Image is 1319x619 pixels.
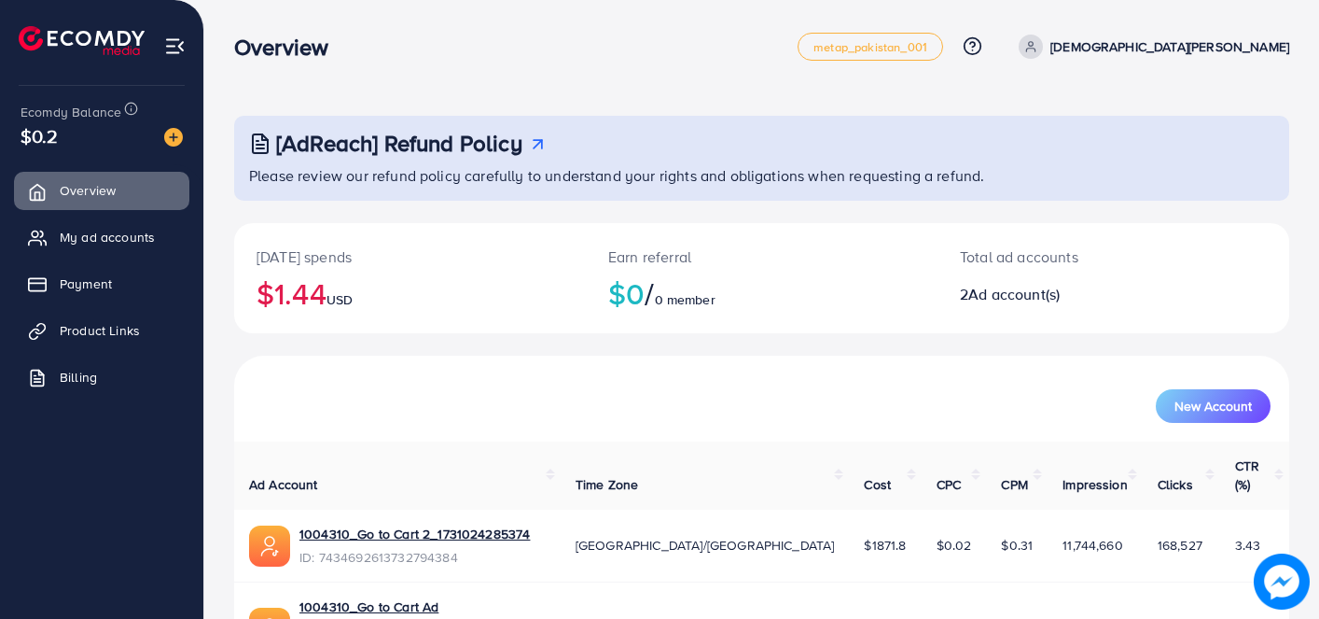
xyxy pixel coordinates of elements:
span: [GEOGRAPHIC_DATA]/[GEOGRAPHIC_DATA] [576,536,835,555]
span: metap_pakistan_001 [813,41,927,53]
span: Impression [1062,475,1128,494]
span: $0.2 [21,122,59,149]
span: 0 member [655,290,715,309]
span: ID: 7434692613732794384 [299,548,530,567]
p: Earn referral [608,246,915,268]
span: $0.02 [937,536,972,555]
span: My ad accounts [60,228,155,246]
span: Ecomdy Balance [21,103,121,121]
img: ic-ads-acc.e4c84228.svg [249,526,290,567]
span: / [645,272,654,315]
a: Product Links [14,312,189,349]
h2: 2 [960,286,1179,303]
span: Ad Account [249,475,318,494]
a: Overview [14,172,189,209]
span: New Account [1174,400,1252,413]
a: Payment [14,265,189,302]
a: My ad accounts [14,218,189,256]
img: menu [164,35,186,57]
button: New Account [1156,389,1270,423]
p: Please review our refund policy carefully to understand your rights and obligations when requesti... [249,164,1278,187]
a: metap_pakistan_001 [798,33,943,61]
span: USD [326,290,353,309]
p: [DATE] spends [257,246,563,268]
span: Payment [60,274,112,293]
p: Total ad accounts [960,246,1179,268]
span: Cost [864,475,891,494]
img: logo [19,26,145,55]
span: Time Zone [576,475,638,494]
span: $0.31 [1001,536,1033,555]
img: image [1255,555,1309,609]
h2: $0 [608,275,915,311]
span: Overview [60,181,116,200]
h3: [AdReach] Refund Policy [276,130,522,157]
h2: $1.44 [257,275,563,311]
p: [DEMOGRAPHIC_DATA][PERSON_NAME] [1050,35,1289,58]
span: Ad account(s) [968,284,1060,304]
a: [DEMOGRAPHIC_DATA][PERSON_NAME] [1011,35,1289,59]
span: 11,744,660 [1062,536,1123,555]
span: 168,527 [1158,536,1202,555]
span: $1871.8 [864,536,906,555]
span: CTR (%) [1235,457,1259,494]
img: image [164,128,183,147]
h3: Overview [234,34,343,61]
span: CPM [1001,475,1027,494]
span: Clicks [1158,475,1193,494]
span: Product Links [60,321,140,340]
span: Billing [60,368,97,387]
span: 3.43 [1235,536,1261,555]
a: Billing [14,359,189,396]
span: CPC [937,475,961,494]
a: 1004310_Go to Cart 2_1731024285374 [299,525,530,543]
